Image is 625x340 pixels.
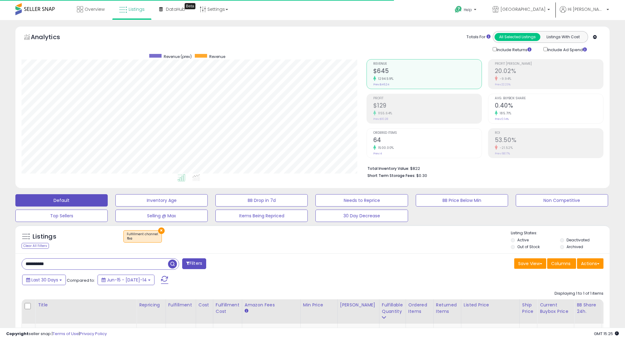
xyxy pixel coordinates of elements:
a: Help [450,1,483,20]
a: Terms of Use [53,331,79,337]
small: Amazon Fees. [245,308,248,314]
span: DataHub [166,6,185,12]
button: Selling @ Max [115,210,208,222]
div: BB Share 24h. [577,302,599,315]
a: Hi [PERSON_NAME] [560,6,609,20]
div: Clear All Filters [22,243,49,249]
label: Deactivated [567,237,590,243]
button: × [158,227,165,234]
div: Include Returns [488,46,539,53]
div: Listed Price [464,302,517,308]
small: Prev: 0.14% [495,117,509,121]
small: 185.71% [498,111,511,116]
button: BB Drop in 7d [215,194,308,207]
h2: $129 [373,102,482,110]
h2: $645 [373,68,482,76]
span: Overview [85,6,105,12]
p: Listing States: [511,230,610,236]
span: 2025-08-14 15:25 GMT [594,331,619,337]
h2: 53.50% [495,137,603,145]
button: Needs to Reprice [315,194,408,207]
div: Tooltip anchor [185,3,195,9]
label: Archived [567,244,583,249]
h2: 0.40% [495,102,603,110]
div: Fulfillment Cost [216,302,239,315]
h5: Analytics [31,33,72,43]
h5: Listings [33,232,56,241]
div: Current Buybox Price [540,302,571,315]
li: $822 [367,164,599,172]
b: Total Inventory Value: [367,166,409,171]
small: 1500.00% [376,145,394,150]
div: Displaying 1 to 1 of 1 items [555,291,603,297]
span: Hi [PERSON_NAME] [568,6,605,12]
span: Profit [PERSON_NAME] [495,62,603,66]
small: 1294.59% [376,76,394,81]
div: Min Price [303,302,335,308]
div: Include Ad Spend [539,46,597,53]
span: $0.30 [416,173,427,178]
div: fba [127,236,158,241]
label: Active [517,237,529,243]
button: 30 Day Decrease [315,210,408,222]
div: Fulfillable Quantity [382,302,403,315]
small: Prev: 22.23% [495,83,511,86]
div: Cost [198,302,210,308]
button: Inventory Age [115,194,208,207]
i: Get Help [455,6,462,13]
div: seller snap | | [6,331,107,337]
button: Default [15,194,108,207]
span: Last 30 Days [31,277,58,283]
span: Avg. Buybox Share [495,97,603,100]
label: Out of Stock [517,244,540,249]
button: Listings With Cost [540,33,586,41]
small: Prev: 4 [373,152,382,155]
div: Ship Price [522,302,535,315]
button: Columns [547,258,576,269]
span: Jun-15 - [DATE]-14 [107,277,147,283]
h2: 20.02% [495,68,603,76]
small: 1155.64% [376,111,392,116]
div: Amazon Fees [245,302,298,308]
button: Filters [182,258,206,269]
button: Save View [514,258,546,269]
button: Actions [577,258,603,269]
h2: 64 [373,137,482,145]
div: Ordered Items [408,302,431,315]
span: Revenue (prev) [164,54,192,59]
span: Profit [373,97,482,100]
small: Prev: $46.24 [373,83,389,86]
span: ROI [495,131,603,135]
div: Repricing [139,302,163,308]
div: Fulfillment [168,302,193,308]
span: Revenue [209,54,225,59]
small: -9.94% [498,76,511,81]
small: Prev: 68.17% [495,152,510,155]
button: Last 30 Days [22,275,66,285]
small: -21.52% [498,145,513,150]
div: [PERSON_NAME] [340,302,377,308]
span: Compared to: [67,277,95,283]
button: Items Being Repriced [215,210,308,222]
span: Help [464,7,472,12]
div: Title [38,302,134,308]
button: BB Price Below Min [416,194,508,207]
div: Totals For [467,34,491,40]
span: [GEOGRAPHIC_DATA] [500,6,546,12]
button: Top Sellers [15,210,108,222]
span: Columns [551,260,571,267]
span: Listings [129,6,145,12]
b: Short Term Storage Fees: [367,173,415,178]
span: Fulfillment channel : [127,232,158,241]
strong: Copyright [6,331,29,337]
span: Ordered Items [373,131,482,135]
a: Privacy Policy [80,331,107,337]
button: Jun-15 - [DATE]-14 [98,275,154,285]
button: Non Competitive [516,194,608,207]
button: All Selected Listings [495,33,540,41]
div: Returned Items [436,302,459,315]
span: Revenue [373,62,482,66]
small: Prev: $10.28 [373,117,388,121]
